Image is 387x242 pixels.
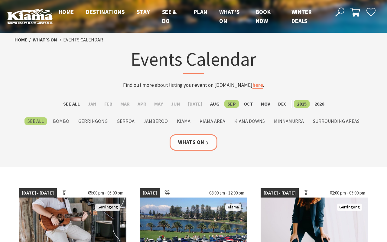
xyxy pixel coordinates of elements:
label: May [151,100,166,108]
span: 02:00 pm - 05:00 pm [327,188,368,198]
label: Jamberoo [141,117,171,125]
label: Oct [241,100,256,108]
span: [DATE] - [DATE] [19,188,57,198]
label: See All [24,117,47,125]
label: Kiama Area [197,117,228,125]
span: [DATE] - [DATE] [261,188,299,198]
li: Events Calendar [63,36,103,44]
label: Jan [85,100,99,108]
span: Book now [256,8,271,25]
label: Mar [117,100,133,108]
label: Bombo [50,117,72,125]
span: What’s On [219,8,239,25]
label: Gerringong [75,117,111,125]
img: Kiama Logo [7,9,53,25]
span: See & Do [162,8,177,25]
label: Aug [207,100,223,108]
label: Jun [168,100,183,108]
label: 2025 [294,100,310,108]
label: Nov [258,100,273,108]
span: 08:00 am - 12:00 pm [206,188,247,198]
label: See All [60,100,83,108]
a: here [252,82,263,89]
label: Feb [101,100,115,108]
label: 2026 [311,100,327,108]
a: What’s On [33,37,57,43]
label: Minnamurra [271,117,307,125]
h1: Events Calendar [75,47,312,74]
span: Home [59,8,74,15]
label: Kiama Downs [231,117,268,125]
a: Home [15,37,28,43]
span: 05:00 pm - 05:00 pm [85,188,126,198]
label: Sep [224,100,239,108]
span: Winter Deals [291,8,312,25]
span: Stay [137,8,150,15]
label: Gerroa [114,117,138,125]
label: Surrounding Areas [310,117,363,125]
label: Apr [135,100,149,108]
label: Kiama [174,117,193,125]
span: Destinations [86,8,125,15]
span: Kiama [225,204,241,211]
label: Dec [275,100,290,108]
nav: Main Menu [53,7,329,26]
label: [DATE] [185,100,205,108]
span: [DATE] [140,188,160,198]
span: Gerringong [95,204,120,211]
span: Gerringong [337,204,362,211]
p: Find out more about listing your event on [DOMAIN_NAME] . [75,81,312,89]
span: Plan [194,8,207,15]
a: Whats On [170,134,217,150]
